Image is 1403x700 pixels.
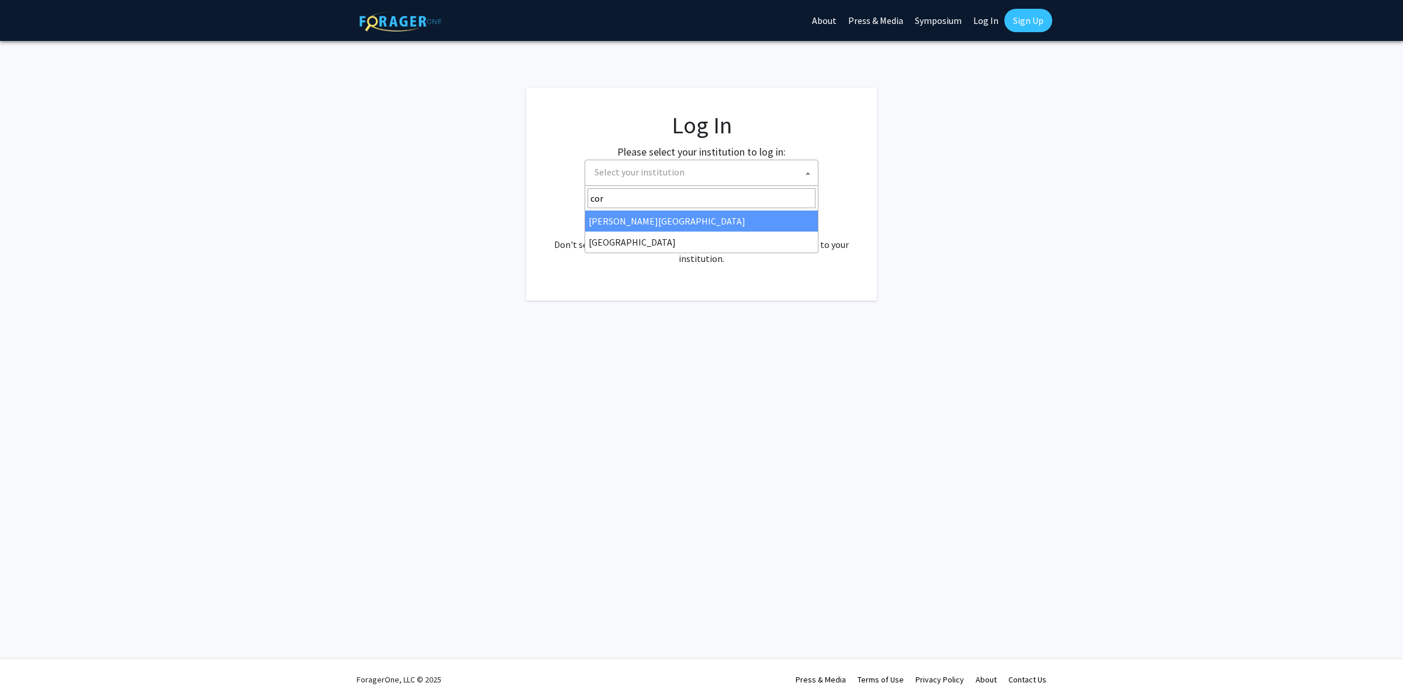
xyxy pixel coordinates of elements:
[357,659,441,700] div: ForagerOne, LLC © 2025
[9,647,50,691] iframe: Chat
[617,144,786,160] label: Please select your institution to log in:
[588,188,815,208] input: Search
[595,166,685,178] span: Select your institution
[585,232,818,253] li: [GEOGRAPHIC_DATA]
[976,674,997,685] a: About
[590,160,818,184] span: Select your institution
[796,674,846,685] a: Press & Media
[1008,674,1046,685] a: Contact Us
[550,209,853,265] div: No account? . Don't see your institution? about bringing ForagerOne to your institution.
[1004,9,1052,32] a: Sign Up
[550,111,853,139] h1: Log In
[360,11,441,32] img: ForagerOne Logo
[585,211,818,232] li: [PERSON_NAME][GEOGRAPHIC_DATA]
[858,674,904,685] a: Terms of Use
[915,674,964,685] a: Privacy Policy
[585,160,818,186] span: Select your institution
